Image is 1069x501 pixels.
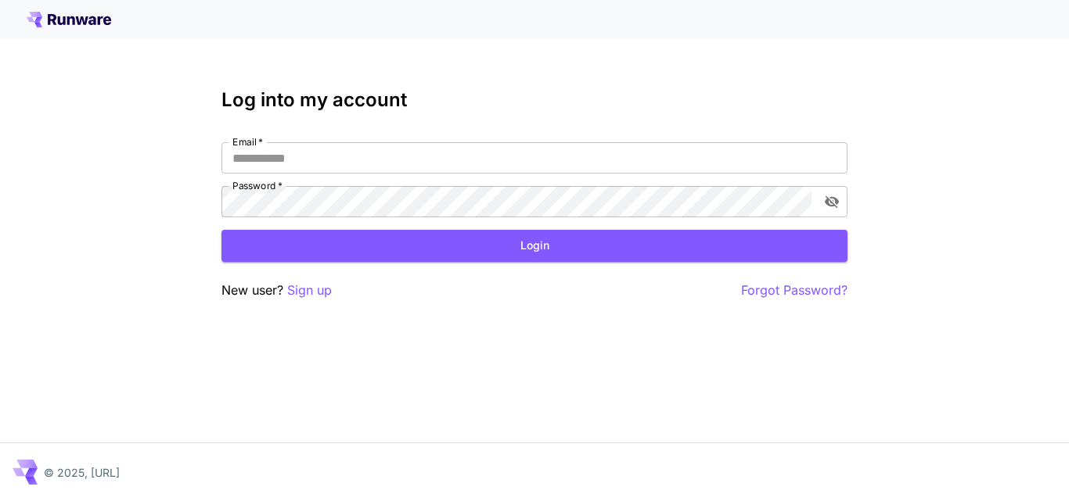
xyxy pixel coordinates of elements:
[287,281,332,300] button: Sign up
[221,230,848,262] button: Login
[818,188,846,216] button: toggle password visibility
[232,135,263,149] label: Email
[44,464,120,481] p: © 2025, [URL]
[221,281,332,300] p: New user?
[232,179,283,192] label: Password
[221,89,848,111] h3: Log into my account
[741,281,848,300] button: Forgot Password?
